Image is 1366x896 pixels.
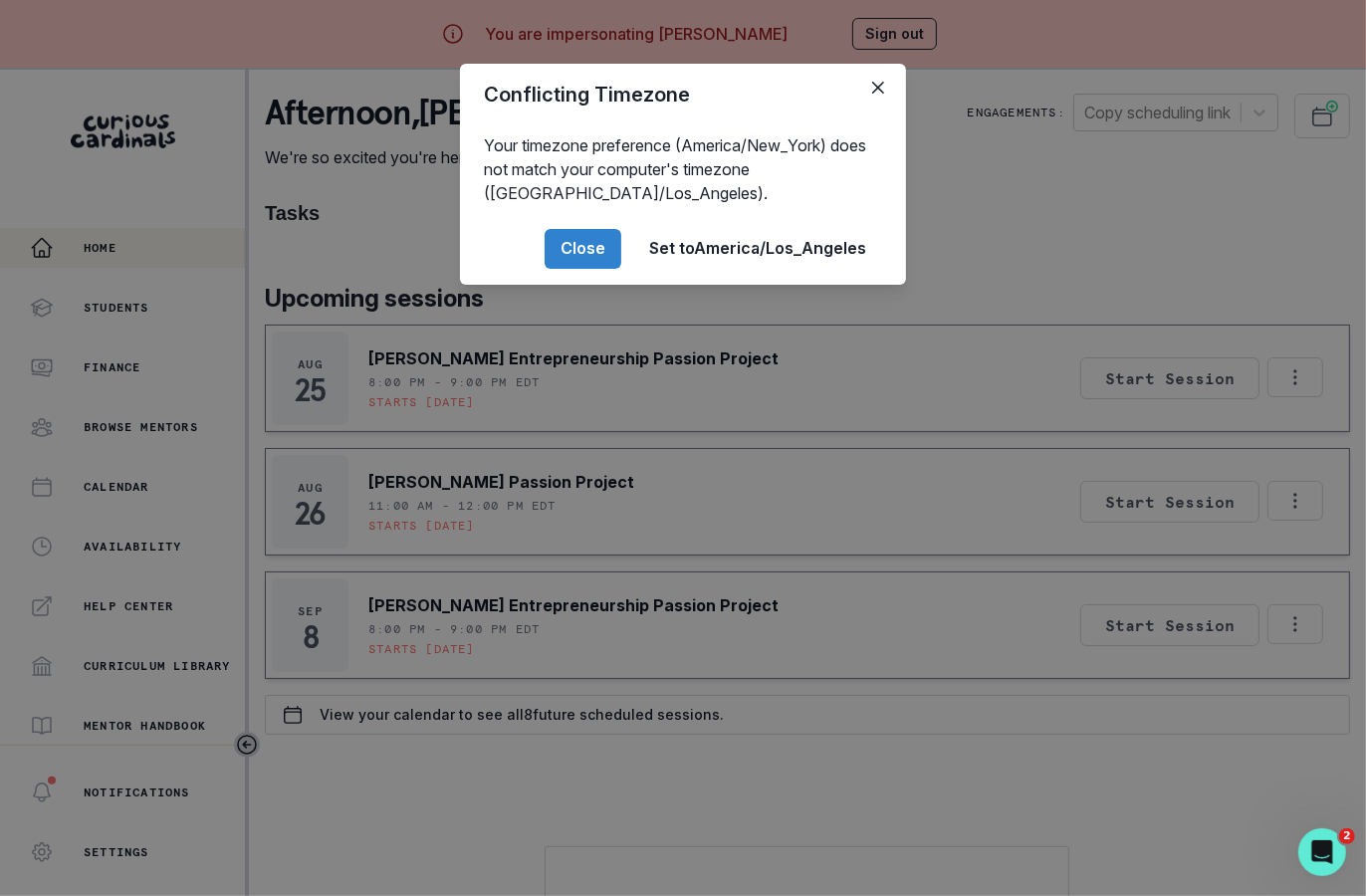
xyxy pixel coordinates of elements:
[1339,828,1355,844] span: 2
[633,229,882,269] button: Set toAmerica/Los_Angeles
[862,72,894,104] button: Close
[460,125,906,213] div: Your timezone preference (America/New_York) does not match your computer's timezone ([GEOGRAPHIC_...
[460,64,906,125] header: Conflicting Timezone
[545,229,621,269] button: Close
[1298,828,1346,876] iframe: Intercom live chat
